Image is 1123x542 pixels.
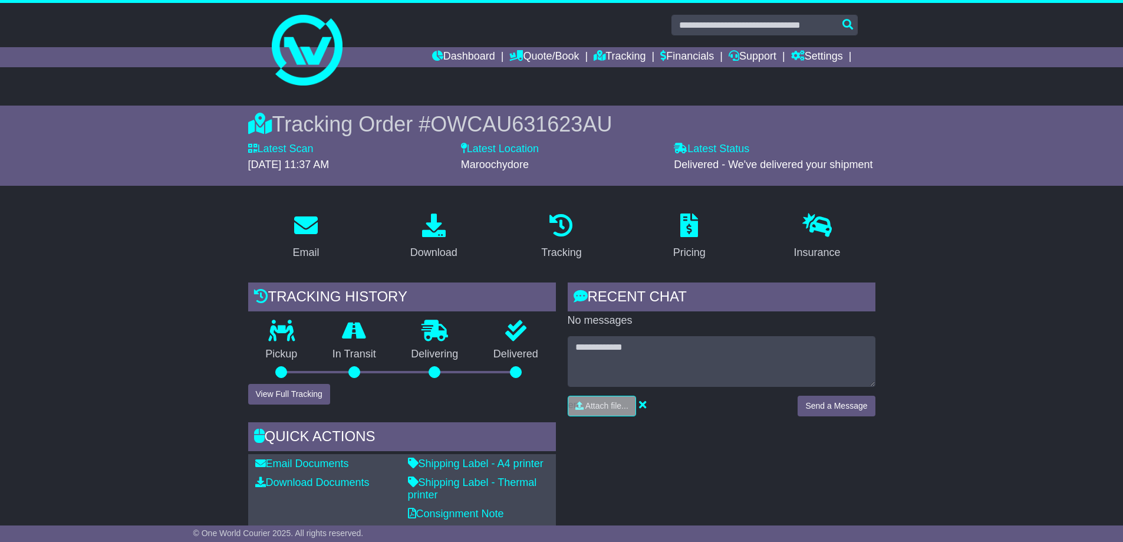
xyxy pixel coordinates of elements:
[255,477,370,488] a: Download Documents
[248,159,330,170] span: [DATE] 11:37 AM
[533,209,589,265] a: Tracking
[461,143,539,156] label: Latest Location
[798,396,875,416] button: Send a Message
[408,458,544,469] a: Shipping Label - A4 printer
[568,314,875,327] p: No messages
[476,348,556,361] p: Delivered
[673,245,706,261] div: Pricing
[432,47,495,67] a: Dashboard
[248,348,315,361] p: Pickup
[408,508,504,520] a: Consignment Note
[255,458,349,469] a: Email Documents
[248,143,314,156] label: Latest Scan
[315,348,394,361] p: In Transit
[786,209,848,265] a: Insurance
[674,159,872,170] span: Delivered - We've delivered your shipment
[430,112,612,136] span: OWCAU631623AU
[541,245,581,261] div: Tracking
[248,422,556,454] div: Quick Actions
[403,209,465,265] a: Download
[729,47,776,67] a: Support
[408,477,537,501] a: Shipping Label - Thermal printer
[461,159,529,170] span: Maroochydore
[248,111,875,137] div: Tracking Order #
[660,47,714,67] a: Financials
[285,209,327,265] a: Email
[509,47,579,67] a: Quote/Book
[666,209,713,265] a: Pricing
[594,47,646,67] a: Tracking
[248,283,556,314] div: Tracking history
[794,245,841,261] div: Insurance
[410,245,457,261] div: Download
[394,348,476,361] p: Delivering
[791,47,843,67] a: Settings
[248,384,330,405] button: View Full Tracking
[292,245,319,261] div: Email
[568,283,875,314] div: RECENT CHAT
[193,528,364,538] span: © One World Courier 2025. All rights reserved.
[674,143,749,156] label: Latest Status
